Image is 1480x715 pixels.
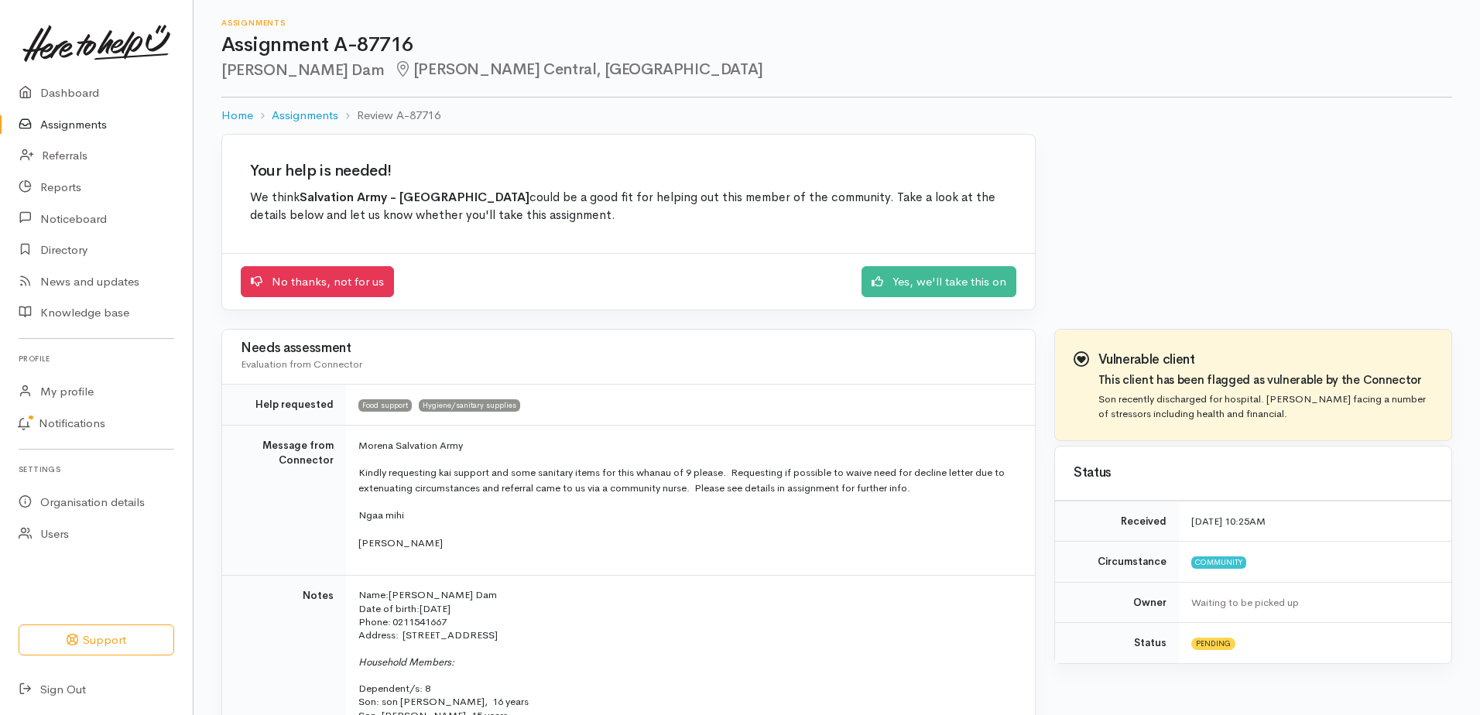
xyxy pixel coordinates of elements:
td: Help requested [222,385,346,426]
td: Message from Connector [222,425,346,576]
a: No thanks, not for us [241,266,394,298]
td: Status [1055,623,1179,663]
span: Son: son [PERSON_NAME], 16 years [358,695,529,708]
span: Phone: [358,615,391,628]
h4: This client has been flagged as vulnerable by the Connector [1098,374,1433,387]
h1: Assignment A-87716 [221,34,1452,56]
td: Owner [1055,582,1179,623]
p: Morena Salvation Army [358,438,1016,453]
h3: Vulnerable client [1098,353,1433,368]
li: Review A-87716 [338,107,440,125]
span: Date of birth: [358,602,420,615]
span: [DATE] [420,602,451,615]
p: Ngaa mihi [358,508,1016,523]
td: Circumstance [1055,542,1179,583]
h6: Profile [19,348,174,369]
b: Salvation Army - [GEOGRAPHIC_DATA] [300,190,529,205]
p: Son recently discharged for hospital. [PERSON_NAME] facing a number of stressors including health... [1098,392,1433,422]
span: Community [1191,556,1246,569]
span: Name: [358,588,389,601]
p: We think could be a good fit for helping out this member of the community. Take a look at the det... [250,189,1007,225]
span: 0211541667 [392,615,447,628]
a: Home [221,107,253,125]
span: Evaluation from Connector [241,357,362,371]
button: Support [19,624,174,656]
span: [PERSON_NAME] Dam [389,588,497,601]
h2: [PERSON_NAME] Dam [221,61,1452,79]
time: [DATE] 10:25AM [1191,515,1266,528]
span: Food support [358,399,412,412]
p: [STREET_ADDRESS] [358,628,1016,641]
span: Household Members: [358,655,454,669]
h6: Assignments [221,19,1452,27]
a: Yes, we'll take this on [862,266,1016,298]
span: [PERSON_NAME] Central, [GEOGRAPHIC_DATA] [393,60,763,79]
div: Waiting to be picked up [1191,595,1433,611]
p: Kindly requesting kai support and some sanitary items for this whanau of 9 please. Requesting if ... [358,465,1016,495]
h3: Status [1074,466,1433,481]
span: Address: [358,628,399,641]
p: [PERSON_NAME] [358,535,1016,551]
h6: Settings [19,459,174,480]
a: Assignments [272,107,338,125]
span: Pending [1191,638,1235,650]
nav: breadcrumb [221,97,1452,134]
td: Received [1055,501,1179,542]
h2: Your help is needed! [250,162,1007,180]
span: Hygiene/sanitary supplies [419,399,520,412]
h3: Needs assessment [241,341,1016,356]
span: Dependent/s: 8 [358,682,430,695]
